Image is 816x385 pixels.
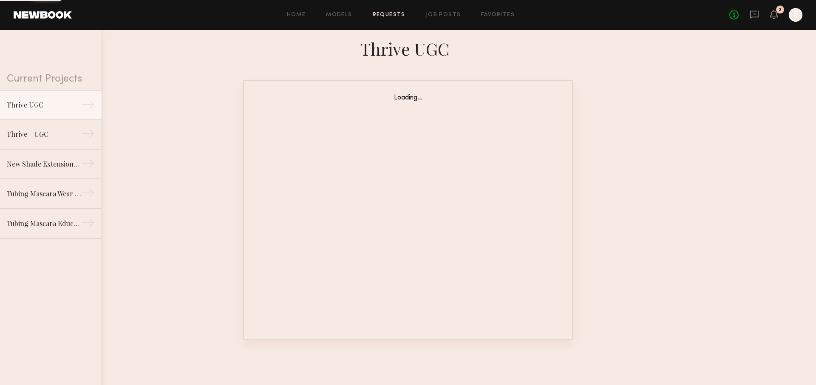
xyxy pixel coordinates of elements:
div: → [81,98,95,115]
a: Job Posts [426,12,461,18]
div: Thrive UGC [243,37,573,59]
a: Requests [373,12,405,18]
div: Thrive UGC [7,100,81,110]
a: Favorites [481,12,515,18]
div: → [81,216,95,233]
div: Thrive - UGC [7,129,81,139]
a: Home [287,12,306,18]
div: Tubing Mascara Educational Video [7,218,81,229]
div: Loading... [261,94,555,102]
div: → [81,156,95,173]
a: Models [326,12,352,18]
div: Tubing Mascara Wear Test [7,189,81,199]
div: New Shade Extension for Liquid Lash Mascara [7,159,81,169]
div: 2 [779,8,782,12]
div: → [81,186,95,203]
div: → [81,127,95,144]
a: E [789,8,802,22]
